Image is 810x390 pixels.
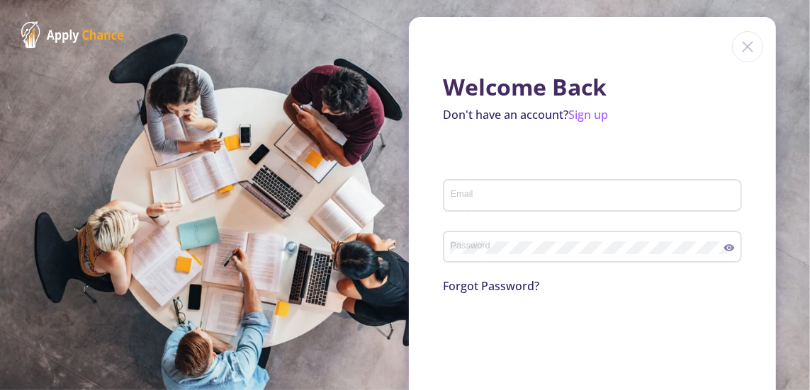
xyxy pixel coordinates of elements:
img: close icon [732,31,763,62]
img: ApplyChance Logo [21,21,124,48]
a: Sign up [568,107,608,122]
h1: Welcome Back [443,74,742,101]
iframe: reCAPTCHA [443,311,658,367]
a: Forgot Password? [443,278,539,294]
p: Don't have an account? [443,106,742,123]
